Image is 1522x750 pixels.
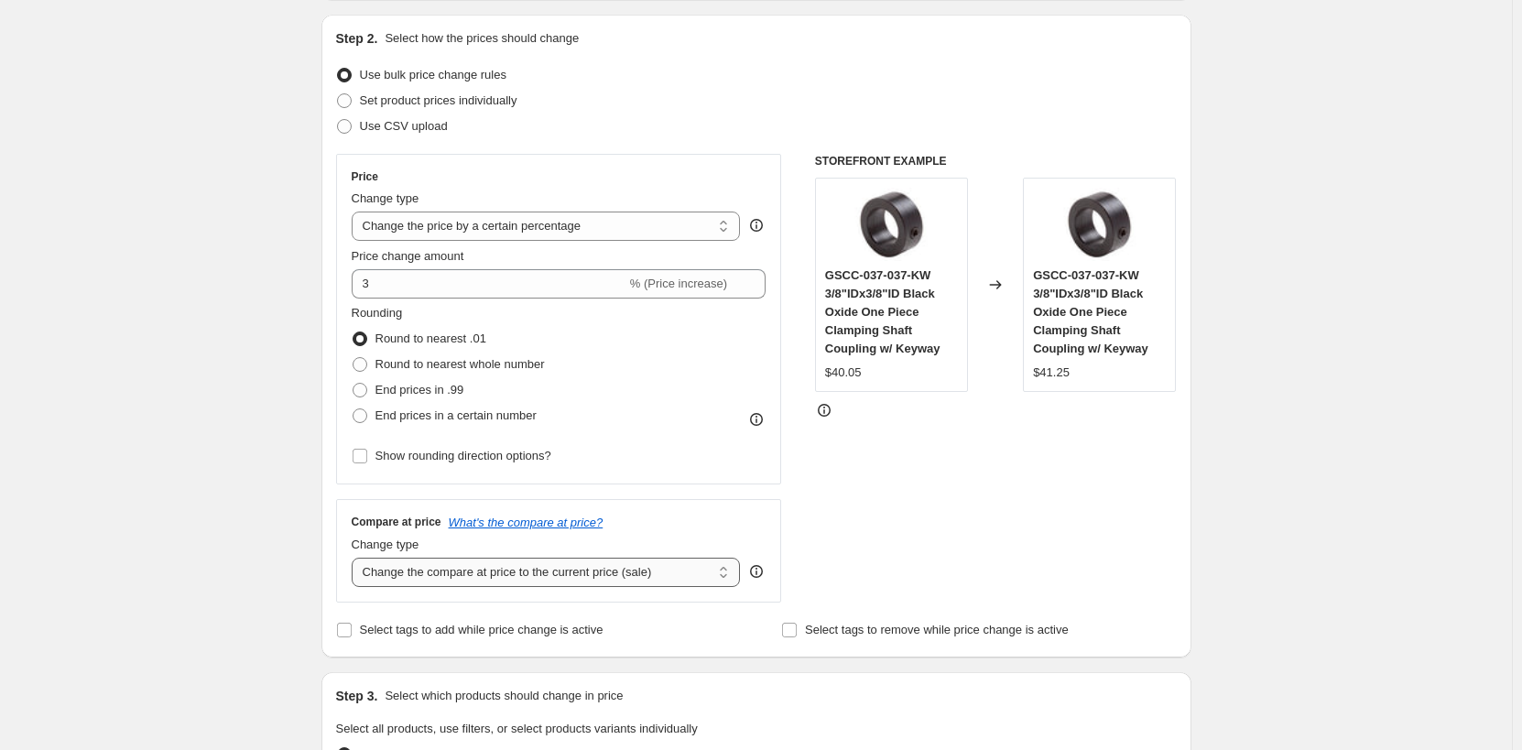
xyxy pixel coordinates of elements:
span: Use bulk price change rules [360,68,506,82]
div: $41.25 [1033,364,1070,382]
div: help [747,562,766,581]
div: $40.05 [825,364,862,382]
p: Select which products should change in price [385,687,623,705]
h2: Step 3. [336,687,378,705]
span: Change type [352,538,419,551]
span: % (Price increase) [630,277,727,290]
span: GSCC-037-037-KW 3/8"IDx3/8"ID Black Oxide One Piece Clamping Shaft Coupling w/ Keyway [825,268,940,355]
span: End prices in .99 [375,383,464,397]
span: Set product prices individually [360,93,517,107]
span: Use CSV upload [360,119,448,133]
h3: Price [352,169,378,184]
span: Price change amount [352,249,464,263]
img: gsc-b_35ad1eec-ddf4-47a2-b851-4f9de3e51c13_80x.jpg [854,188,928,261]
h2: Step 2. [336,29,378,48]
span: End prices in a certain number [375,408,537,422]
span: Select all products, use filters, or select products variants individually [336,722,698,735]
span: Select tags to remove while price change is active [805,623,1069,636]
h6: STOREFRONT EXAMPLE [815,154,1177,168]
span: Show rounding direction options? [375,449,551,462]
span: GSCC-037-037-KW 3/8"IDx3/8"ID Black Oxide One Piece Clamping Shaft Coupling w/ Keyway [1033,268,1148,355]
span: Rounding [352,306,403,320]
span: Select tags to add while price change is active [360,623,603,636]
p: Select how the prices should change [385,29,579,48]
input: -15 [352,269,626,299]
div: help [747,216,766,234]
span: Round to nearest whole number [375,357,545,371]
img: gsc-b_35ad1eec-ddf4-47a2-b851-4f9de3e51c13_80x.jpg [1063,188,1136,261]
h3: Compare at price [352,515,441,529]
span: Change type [352,191,419,205]
button: What's the compare at price? [449,516,603,529]
span: Round to nearest .01 [375,332,486,345]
